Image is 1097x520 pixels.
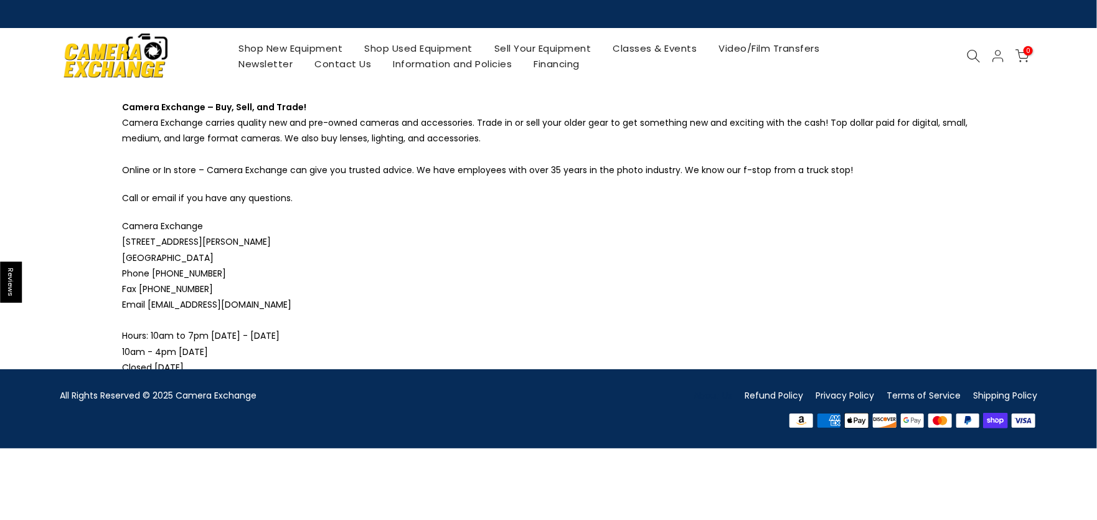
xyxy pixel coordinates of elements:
[708,40,831,56] a: Video/Film Transfers
[122,101,306,113] b: Camera Exchange – Buy, Sell, and Trade!
[1015,49,1029,63] a: 0
[122,164,853,176] span: Online or In store – Camera Exchange can give you trusted advice. We have employees with over 35 ...
[816,389,874,402] a: Privacy Policy
[843,411,871,430] img: apple pay
[122,220,291,374] span: Camera Exchange [STREET_ADDRESS][PERSON_NAME] [GEOGRAPHIC_DATA] Phone [PHONE_NUMBER] Fax [PHONE_N...
[523,56,591,72] a: Financing
[887,389,961,402] a: Terms of Service
[122,116,968,144] span: Camera Exchange carries quality new and pre-owned cameras and accessories. Trade in or sell your ...
[304,56,382,72] a: Contact Us
[815,411,843,430] img: american express
[122,192,293,204] span: Call or email if you have any questions.
[483,40,602,56] a: Sell Your Equipment
[228,40,354,56] a: Shop New Equipment
[354,40,484,56] a: Shop Used Equipment
[382,56,523,72] a: Information and Policies
[602,40,708,56] a: Classes & Events
[228,56,304,72] a: Newsletter
[694,389,732,402] a: About Us
[788,411,816,430] img: amazon payments
[973,389,1037,402] a: Shipping Policy
[745,389,803,402] a: Refund Policy
[60,388,539,404] div: All Rights Reserved © 2025 Camera Exchange
[954,411,982,430] img: paypal
[898,411,926,430] img: google pay
[871,411,899,430] img: discover
[982,411,1010,430] img: shopify pay
[1009,411,1037,430] img: visa
[1024,46,1033,55] span: 0
[926,411,954,430] img: master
